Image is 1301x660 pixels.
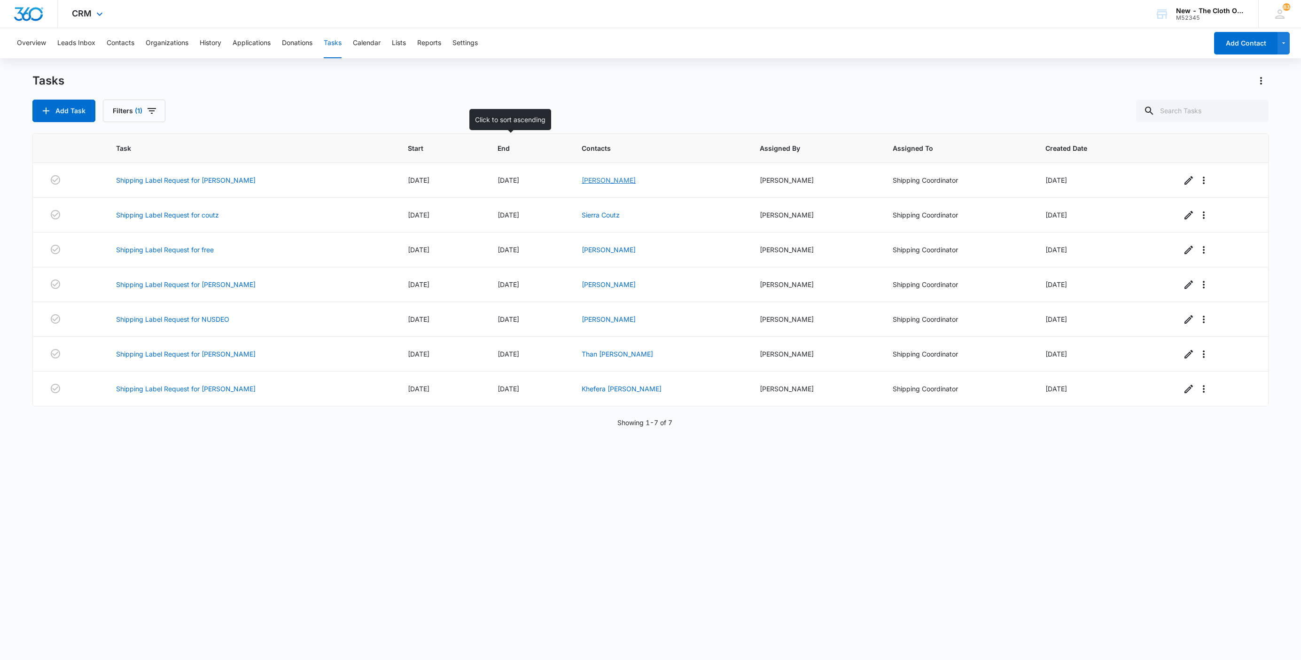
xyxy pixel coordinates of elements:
[72,8,92,18] span: CRM
[1045,176,1067,184] span: [DATE]
[1045,246,1067,254] span: [DATE]
[582,280,636,288] a: [PERSON_NAME]
[103,100,165,122] button: Filters(1)
[200,28,221,58] button: History
[324,28,342,58] button: Tasks
[408,143,461,153] span: Start
[582,246,636,254] a: [PERSON_NAME]
[893,349,1023,359] div: Shipping Coordinator
[408,280,429,288] span: [DATE]
[582,176,636,184] a: [PERSON_NAME]
[498,246,519,254] span: [DATE]
[408,211,429,219] span: [DATE]
[893,384,1023,394] div: Shipping Coordinator
[760,384,870,394] div: [PERSON_NAME]
[893,314,1023,324] div: Shipping Coordinator
[116,245,214,255] a: Shipping Label Request for free
[116,143,372,153] span: Task
[760,210,870,220] div: [PERSON_NAME]
[760,175,870,185] div: [PERSON_NAME]
[893,280,1023,289] div: Shipping Coordinator
[1045,350,1067,358] span: [DATE]
[760,349,870,359] div: [PERSON_NAME]
[392,28,406,58] button: Lists
[498,176,519,184] span: [DATE]
[107,28,134,58] button: Contacts
[353,28,381,58] button: Calendar
[1176,7,1245,15] div: account name
[116,280,256,289] a: Shipping Label Request for [PERSON_NAME]
[582,211,620,219] a: Sierra Coutz
[1045,280,1067,288] span: [DATE]
[582,385,662,393] a: Khefera [PERSON_NAME]
[498,315,519,323] span: [DATE]
[1283,3,1290,11] span: 83
[1045,385,1067,393] span: [DATE]
[1283,3,1290,11] div: notifications count
[417,28,441,58] button: Reports
[408,315,429,323] span: [DATE]
[893,245,1023,255] div: Shipping Coordinator
[498,211,519,219] span: [DATE]
[617,418,672,427] p: Showing 1-7 of 7
[57,28,95,58] button: Leads Inbox
[116,175,256,185] a: Shipping Label Request for [PERSON_NAME]
[233,28,271,58] button: Applications
[408,385,429,393] span: [DATE]
[469,109,551,130] div: Click to sort ascending
[498,350,519,358] span: [DATE]
[32,74,64,88] h1: Tasks
[408,176,429,184] span: [DATE]
[760,143,857,153] span: Assigned By
[582,350,653,358] a: Than [PERSON_NAME]
[116,210,219,220] a: Shipping Label Request for coutz
[116,384,256,394] a: Shipping Label Request for [PERSON_NAME]
[408,350,429,358] span: [DATE]
[1214,32,1278,54] button: Add Contact
[760,245,870,255] div: [PERSON_NAME]
[452,28,478,58] button: Settings
[282,28,312,58] button: Donations
[893,175,1023,185] div: Shipping Coordinator
[582,315,636,323] a: [PERSON_NAME]
[582,143,724,153] span: Contacts
[1254,73,1269,88] button: Actions
[32,100,95,122] button: Add Task
[1136,100,1269,122] input: Search Tasks
[1045,143,1145,153] span: Created Date
[17,28,46,58] button: Overview
[408,246,429,254] span: [DATE]
[893,210,1023,220] div: Shipping Coordinator
[1045,211,1067,219] span: [DATE]
[1176,15,1245,21] div: account id
[135,108,142,114] span: (1)
[146,28,188,58] button: Organizations
[760,314,870,324] div: [PERSON_NAME]
[893,143,1009,153] span: Assigned To
[1045,315,1067,323] span: [DATE]
[498,143,545,153] span: End
[498,280,519,288] span: [DATE]
[760,280,870,289] div: [PERSON_NAME]
[116,314,229,324] a: Shipping Label Request for NUSDEO
[116,349,256,359] a: Shipping Label Request for [PERSON_NAME]
[498,385,519,393] span: [DATE]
